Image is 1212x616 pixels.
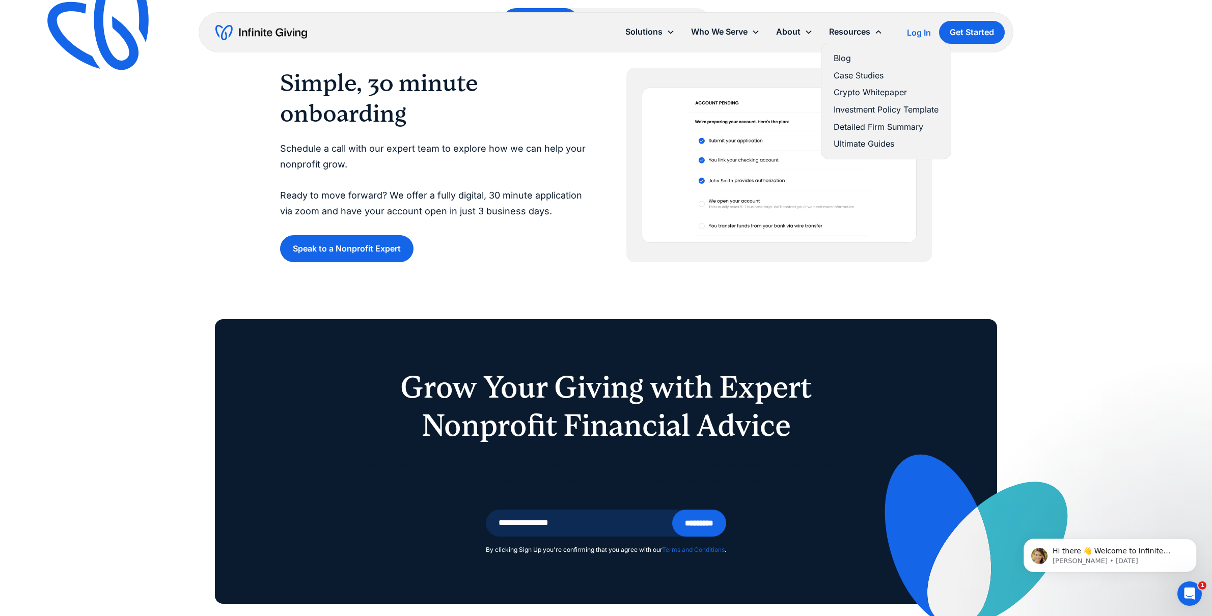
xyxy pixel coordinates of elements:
[829,25,870,39] div: Resources
[821,43,951,159] nav: Resources
[834,137,939,151] a: Ultimate Guides
[345,457,867,488] p: Join thousands of nonprofits who are transforming how they grow their endowments and donations. S...
[776,25,801,39] div: About
[280,235,414,262] a: Speak to a Nonprofit Expert
[907,26,931,39] a: Log In
[834,86,939,99] a: Crypto Whitepaper
[486,545,726,555] div: By clicking Sign Up you're confirming that you agree with our .
[834,120,939,134] a: Detailed Firm Summary
[1198,581,1206,590] span: 1
[683,21,768,43] div: Who We Serve
[280,68,586,129] h2: Simple, 30 minute onboarding
[939,21,1005,44] a: Get Started
[617,21,683,43] div: Solutions
[834,103,939,117] a: Investment Policy Template
[215,24,307,41] a: home
[1008,517,1212,589] iframe: Intercom notifications message
[280,141,586,219] p: Schedule a call with our expert team to explore how we can help your nonprofit grow. Ready to mov...
[834,51,939,65] a: Blog
[486,510,726,555] form: Email Form
[662,546,725,553] a: Terms and Conditions
[642,88,917,243] img: endowment account
[625,25,663,39] div: Solutions
[834,69,939,82] a: Case Studies
[821,21,891,43] div: Resources
[691,25,748,39] div: Who We Serve
[907,29,931,37] div: Log In
[768,21,821,43] div: About
[345,368,867,444] h1: Grow Your Giving with Expert Nonprofit Financial Advice
[1177,581,1202,606] iframe: Intercom live chat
